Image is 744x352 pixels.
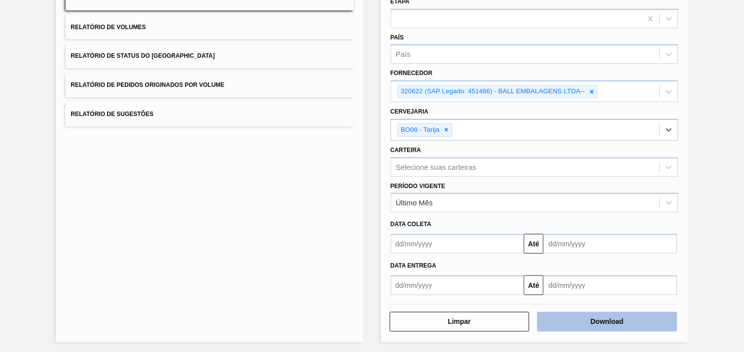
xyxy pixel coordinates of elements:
button: Relatório de Sugestões [66,102,353,126]
label: Cervejaria [391,108,429,115]
label: País [391,34,404,41]
label: Período Vigente [391,183,446,190]
span: Data coleta [391,221,432,228]
label: Fornecedor [391,70,433,77]
div: Selecione suas carteiras [396,163,477,171]
div: Último Mês [396,199,433,207]
button: Limpar [390,312,530,332]
button: Até [524,234,544,254]
input: dd/mm/yyyy [544,234,677,254]
button: Relatório de Pedidos Originados por Volume [66,73,353,97]
span: Relatório de Pedidos Originados por Volume [71,81,224,88]
span: Relatório de Status do [GEOGRAPHIC_DATA] [71,52,215,59]
input: dd/mm/yyyy [544,275,677,295]
input: dd/mm/yyyy [391,275,524,295]
div: País [396,50,411,59]
button: Relatório de Volumes [66,15,353,39]
div: 320622 (SAP Legado: 451466) - BALL EMBALAGENS LTDA-- [398,85,587,98]
button: Até [524,275,544,295]
input: dd/mm/yyyy [391,234,524,254]
button: Download [537,312,677,332]
span: Relatório de Sugestões [71,111,153,117]
button: Relatório de Status do [GEOGRAPHIC_DATA] [66,44,353,68]
span: Relatório de Volumes [71,24,146,31]
span: Data entrega [391,262,437,269]
label: Carteira [391,147,421,154]
div: BO08 - Tarija [398,124,442,136]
